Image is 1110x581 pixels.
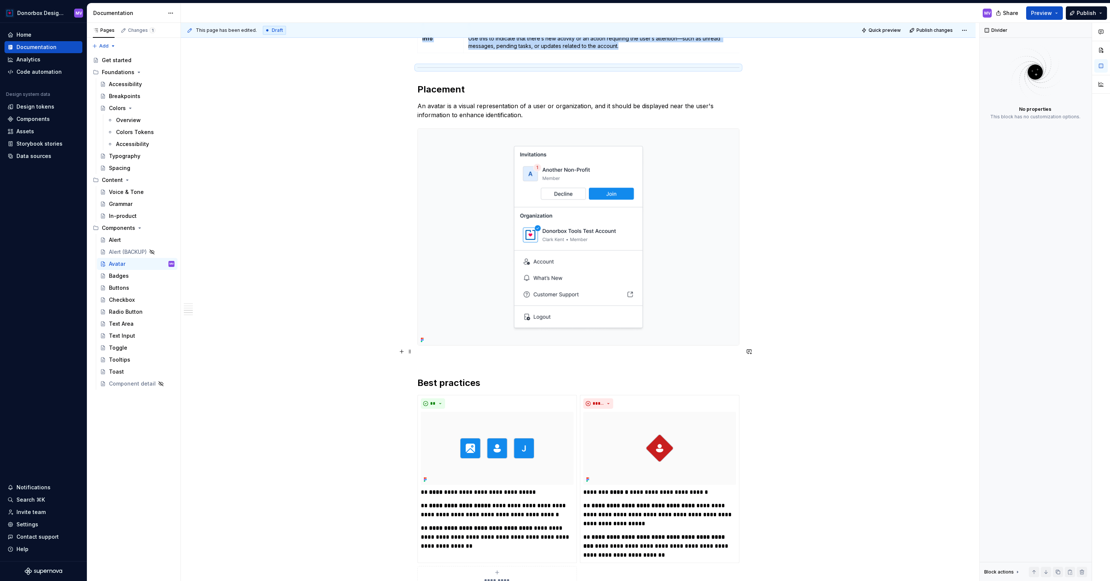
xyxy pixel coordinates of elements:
[109,272,129,280] div: Badges
[16,545,28,553] div: Help
[97,342,177,354] a: Toggle
[4,518,82,530] a: Settings
[583,412,736,484] img: f267f7ff-5066-4dc2-9308-a8a96c7c8d10.png
[16,68,62,76] div: Code automation
[90,54,177,390] div: Page tree
[4,543,82,555] button: Help
[109,320,134,328] div: Text Area
[93,9,164,17] div: Documentation
[422,35,433,42] strong: Info
[109,368,124,375] div: Toast
[104,126,177,138] a: Colors Tokens
[1003,9,1018,17] span: Share
[109,164,130,172] div: Spacing
[1031,9,1052,17] span: Preview
[16,115,50,123] div: Components
[116,140,149,148] div: Accessibility
[4,481,82,493] button: Notifications
[1066,6,1107,20] button: Publish
[4,138,82,150] a: Storybook stories
[984,10,991,16] div: MV
[16,31,31,39] div: Home
[104,114,177,126] a: Overview
[109,296,135,304] div: Checkbox
[97,330,177,342] a: Text Input
[170,260,174,268] div: MV
[109,332,135,340] div: Text Input
[1,5,85,21] button: Donorbox Design SystemMV
[109,344,127,352] div: Toggle
[272,27,283,33] span: Draft
[417,377,480,388] strong: Best practices
[109,236,121,244] div: Alert
[116,116,141,124] div: Overview
[97,162,177,174] a: Spacing
[1026,6,1063,20] button: Preview
[109,200,133,208] div: Grammar
[1019,106,1051,112] div: No properties
[4,125,82,137] a: Assets
[25,568,62,575] svg: Supernova Logo
[16,103,54,110] div: Design tokens
[128,27,155,33] div: Changes
[97,210,177,222] a: In-product
[421,412,574,484] img: 6351032f-b397-4c56-8b9b-7c9cc3127b4d.png
[16,496,45,504] div: Search ⌘K
[109,104,126,112] div: Colors
[97,378,177,390] a: Component detail
[97,198,177,210] a: Grammar
[90,54,177,66] a: Get started
[16,508,46,516] div: Invite team
[97,366,177,378] a: Toast
[109,152,140,160] div: Typography
[97,234,177,246] a: Alert
[16,521,38,528] div: Settings
[4,494,82,506] button: Search ⌘K
[418,129,739,346] img: c93d9ad1-21fd-4e88-9cf3-ff6e177ba4ec.png
[97,258,177,270] a: AvatarMV
[109,248,147,256] div: Alert (BACKUP)
[109,380,156,387] div: Component detail
[109,92,140,100] div: Breakpoints
[97,102,177,114] a: Colors
[4,506,82,518] a: Invite team
[916,27,953,33] span: Publish changes
[1077,9,1096,17] span: Publish
[859,25,904,36] button: Quick preview
[104,138,177,150] a: Accessibility
[984,567,1021,577] div: Block actions
[90,66,177,78] div: Foundations
[4,66,82,78] a: Code automation
[992,6,1023,20] button: Share
[109,260,125,268] div: Avatar
[90,174,177,186] div: Content
[97,318,177,330] a: Text Area
[97,186,177,198] a: Voice & Tone
[76,10,82,16] div: MV
[16,56,40,63] div: Analytics
[869,27,901,33] span: Quick preview
[417,101,739,119] p: An avatar is a visual representation of a user or organization, and it should be displayed near t...
[102,224,135,232] div: Components
[99,43,109,49] span: Add
[16,140,63,147] div: Storybook stories
[990,114,1080,120] div: This block has no customization options.
[90,222,177,234] div: Components
[97,90,177,102] a: Breakpoints
[97,246,177,258] a: Alert (BACKUP)
[90,41,118,51] button: Add
[97,150,177,162] a: Typography
[97,354,177,366] a: Tooltips
[4,531,82,543] button: Contact support
[196,27,257,33] span: This page has been edited.
[97,78,177,90] a: Accessibility
[102,69,134,76] div: Foundations
[984,569,1014,575] div: Block actions
[97,270,177,282] a: Badges
[4,101,82,113] a: Design tokens
[5,9,14,18] img: 17077652-375b-4f2c-92b0-528c72b71ea0.png
[109,212,137,220] div: In-product
[109,80,142,88] div: Accessibility
[17,9,65,17] div: Donorbox Design System
[109,308,143,316] div: Radio Button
